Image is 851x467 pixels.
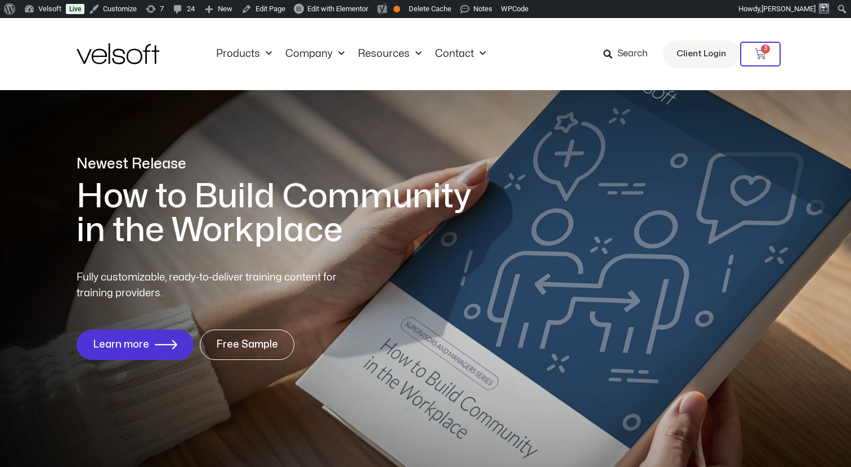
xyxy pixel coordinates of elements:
span: Learn more [93,339,149,350]
a: 3 [740,42,781,66]
span: Client Login [677,47,726,61]
a: CompanyMenu Toggle [279,48,351,60]
p: Fully customizable, ready-to-deliver training content for training providers. [77,270,357,301]
h1: How to Build Community in the Workplace [77,180,487,247]
nav: Menu [209,48,492,60]
a: ContactMenu Toggle [428,48,492,60]
span: [PERSON_NAME] [762,5,816,13]
span: Free Sample [216,339,278,350]
a: ResourcesMenu Toggle [351,48,428,60]
span: Edit with Elementor [307,5,368,13]
div: OK [393,6,400,12]
img: Velsoft Training Materials [77,43,159,64]
a: Live [66,4,84,14]
p: Newest Release [77,154,487,174]
span: Search [617,47,648,61]
a: Learn more [77,330,194,360]
a: Search [603,45,656,64]
span: 3 [761,45,770,54]
a: ProductsMenu Toggle [209,48,279,60]
a: Client Login [662,41,740,68]
a: Free Sample [200,330,294,360]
